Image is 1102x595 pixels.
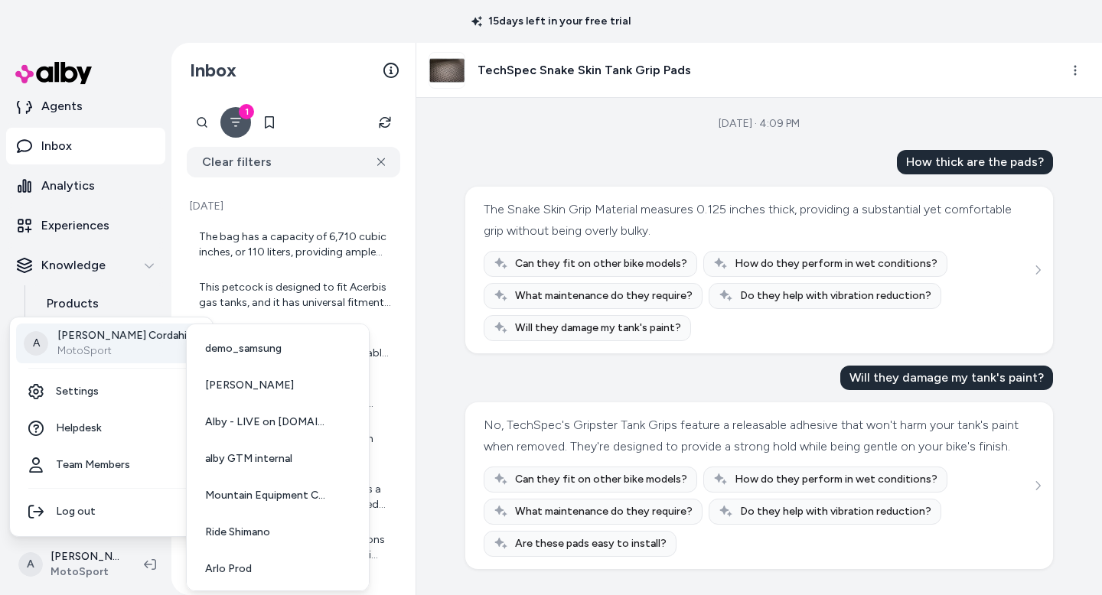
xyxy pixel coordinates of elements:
[205,378,294,393] span: [PERSON_NAME]
[205,561,252,577] span: Arlo Prod
[57,343,187,359] p: MotoSport
[57,328,187,343] p: [PERSON_NAME] Cordahi
[16,373,207,410] a: Settings
[16,493,207,530] div: Log out
[205,415,332,430] span: Alby - LIVE on [DOMAIN_NAME]
[205,488,331,503] span: Mountain Equipment Company
[205,341,282,356] span: demo_samsung
[56,421,102,436] span: Helpdesk
[205,525,270,540] span: Ride Shimano
[16,447,207,483] a: Team Members
[205,451,292,467] span: alby GTM internal
[24,331,48,356] span: A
